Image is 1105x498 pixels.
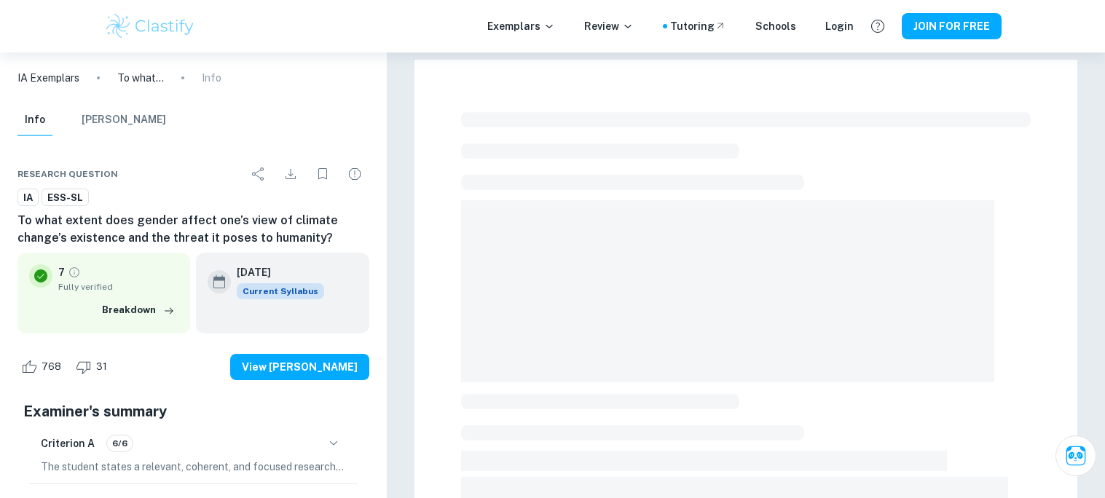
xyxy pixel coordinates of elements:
[17,212,369,247] h6: To what extent does gender affect one’s view of climate change’s existence and the threat it pose...
[107,437,133,450] span: 6/6
[104,12,197,41] img: Clastify logo
[88,360,115,374] span: 31
[902,13,1002,39] button: JOIN FOR FREE
[72,355,115,379] div: Dislike
[308,159,337,189] div: Bookmark
[23,400,363,422] h5: Examiner's summary
[82,104,166,136] button: [PERSON_NAME]
[237,283,324,299] span: Current Syllabus
[42,191,88,205] span: ESS-SL
[18,191,38,205] span: IA
[17,104,52,136] button: Info
[41,459,346,475] p: The student states a relevant, coherent, and focused research question that includes a "to what e...
[825,18,854,34] a: Login
[42,189,89,207] a: ESS-SL
[230,354,369,380] button: View [PERSON_NAME]
[237,283,324,299] div: This exemplar is based on the current syllabus. Feel free to refer to it for inspiration/ideas wh...
[58,264,65,280] p: 7
[117,70,164,86] p: To what extent does gender affect one’s view of climate change’s existence and the threat it pose...
[865,14,890,39] button: Help and Feedback
[584,18,634,34] p: Review
[244,159,273,189] div: Share
[202,70,221,86] p: Info
[41,435,95,451] h6: Criterion A
[17,355,69,379] div: Like
[68,266,81,279] a: Grade fully verified
[670,18,726,34] a: Tutoring
[340,159,369,189] div: Report issue
[17,167,118,181] span: Research question
[1055,435,1096,476] button: Ask Clai
[276,159,305,189] div: Download
[34,360,69,374] span: 768
[58,280,178,293] span: Fully verified
[17,70,79,86] a: IA Exemplars
[237,264,312,280] h6: [DATE]
[487,18,555,34] p: Exemplars
[98,299,178,321] button: Breakdown
[17,189,39,207] a: IA
[755,18,796,34] a: Schools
